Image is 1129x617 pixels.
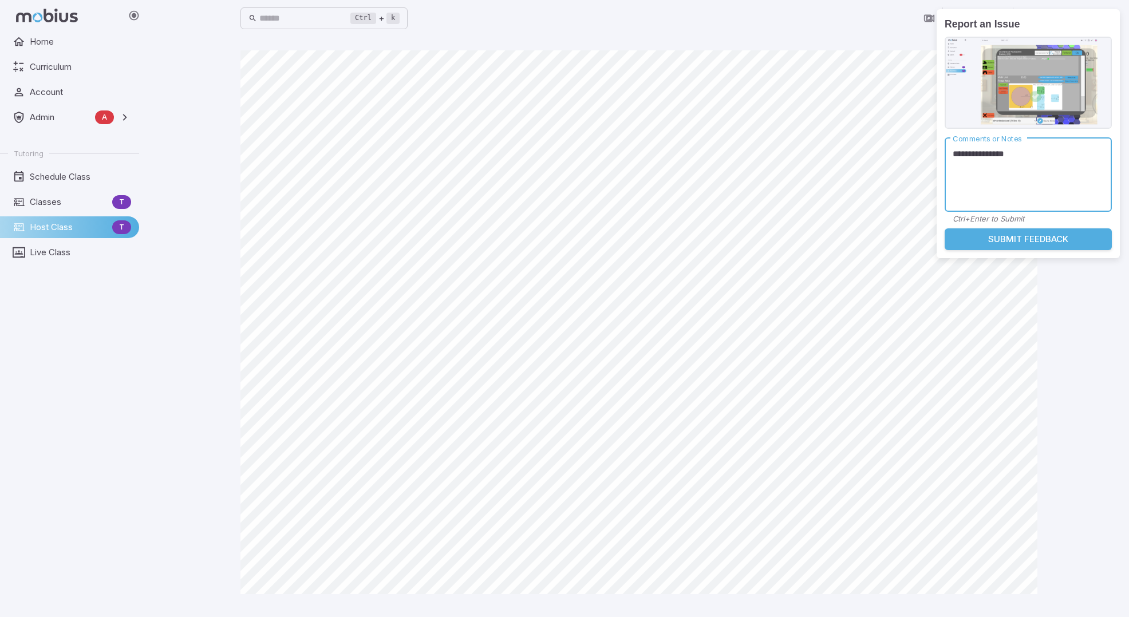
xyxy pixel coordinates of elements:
[30,171,131,183] span: Schedule Class
[30,221,108,234] span: Host Class
[112,222,131,233] span: T
[95,112,114,123] span: A
[953,214,1024,223] i: Ctrl+Enter to Submit
[386,13,400,24] kbd: k
[953,133,1022,144] label: Comments or Notes
[945,37,1112,129] img: Screenshot
[937,9,1120,258] div: Report Issue
[945,7,967,29] button: Fullscreen Game
[350,11,400,25] div: +
[989,7,1010,29] button: Start Drawing on Questions
[30,111,90,124] span: Admin
[918,7,940,29] button: Join in Zoom Client
[30,61,131,73] span: Curriculum
[1108,13,1116,23] button: close
[112,196,131,208] span: T
[945,228,1112,250] button: Submit Feedback
[14,148,44,159] span: Tutoring
[30,35,131,48] span: Home
[30,196,108,208] span: Classes
[30,246,131,259] span: Live Class
[967,7,989,29] button: Report an Issue
[350,13,376,24] kbd: Ctrl
[30,86,131,98] span: Account
[945,17,1112,32] h3: Report an Issue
